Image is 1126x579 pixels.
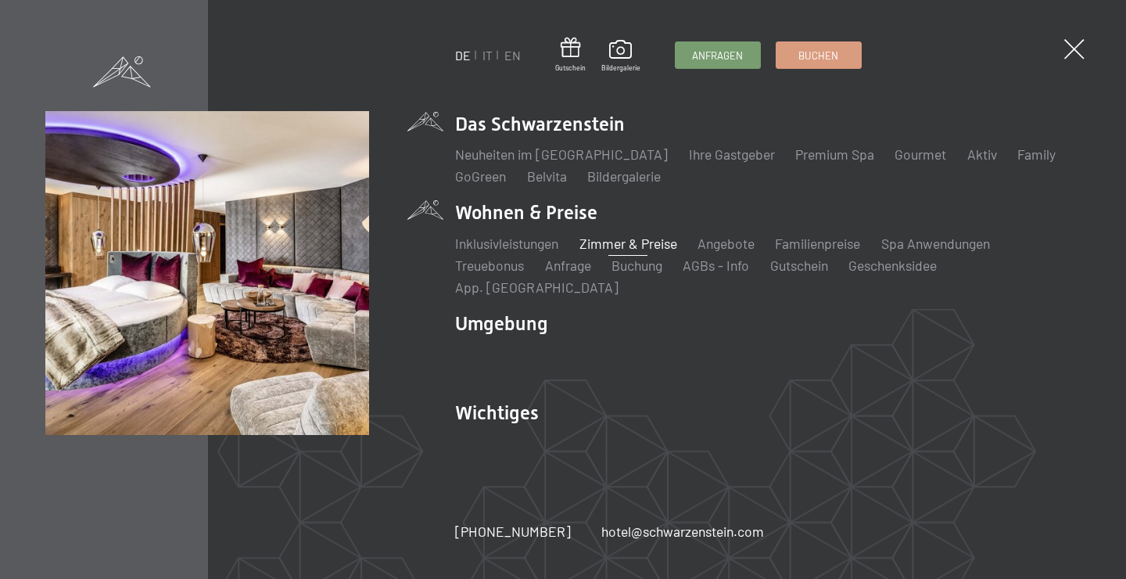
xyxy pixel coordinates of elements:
a: Spa Anwendungen [881,235,990,252]
a: Gutschein [770,257,828,274]
a: DE [455,48,471,63]
a: Anfrage [545,257,591,274]
a: Gourmet [895,146,946,163]
a: Familienpreise [775,235,860,252]
span: Gutschein [555,63,586,73]
a: Ihre Gastgeber [689,146,775,163]
span: [PHONE_NUMBER] [455,523,571,540]
span: Bildergalerie [601,63,640,73]
a: Zimmer & Preise [579,235,677,252]
a: Geschenksidee [848,257,937,274]
a: hotel@schwarzenstein.com [601,522,764,541]
a: Belvita [527,167,567,185]
a: Bildergalerie [587,167,661,185]
a: App. [GEOGRAPHIC_DATA] [455,279,619,296]
a: Buchen [776,42,861,68]
a: Angebote [697,235,755,252]
a: Neuheiten im [GEOGRAPHIC_DATA] [455,146,668,163]
a: GoGreen [455,167,506,185]
a: [PHONE_NUMBER] [455,522,571,541]
span: Buchen [798,49,838,63]
a: Inklusivleistungen [455,235,558,252]
a: Treuebonus [455,257,524,274]
a: Bildergalerie [601,40,640,73]
a: EN [504,48,521,63]
a: Buchung [611,257,662,274]
span: Anfragen [692,49,743,63]
a: Aktiv [967,146,997,163]
a: AGBs - Info [683,257,749,274]
a: Anfragen [676,42,760,68]
a: Family [1017,146,1056,163]
a: Premium Spa [795,146,874,163]
a: Gutschein [555,38,586,73]
a: IT [482,48,493,63]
